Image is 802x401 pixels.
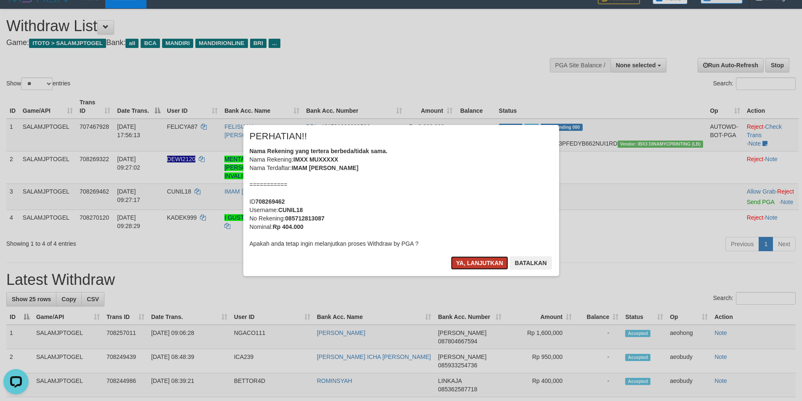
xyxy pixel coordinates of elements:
b: 085712813087 [285,215,324,222]
b: 708269462 [256,198,285,205]
button: Batalkan [510,256,552,270]
b: Nama Rekening yang tertera berbeda/tidak sama. [250,148,388,154]
b: IMAM [PERSON_NAME] [292,165,359,171]
button: Open LiveChat chat widget [3,3,29,29]
b: Rp 404.000 [273,223,304,230]
div: Nama Rekening: Nama Terdaftar: =========== ID Username: No Rekening: Nominal: Apakah anda tetap i... [250,147,553,248]
span: PERHATIAN!! [250,132,307,141]
b: CUNIL18 [278,207,303,213]
button: Ya, lanjutkan [451,256,508,270]
b: IMXX MUXXXXX [293,156,338,163]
